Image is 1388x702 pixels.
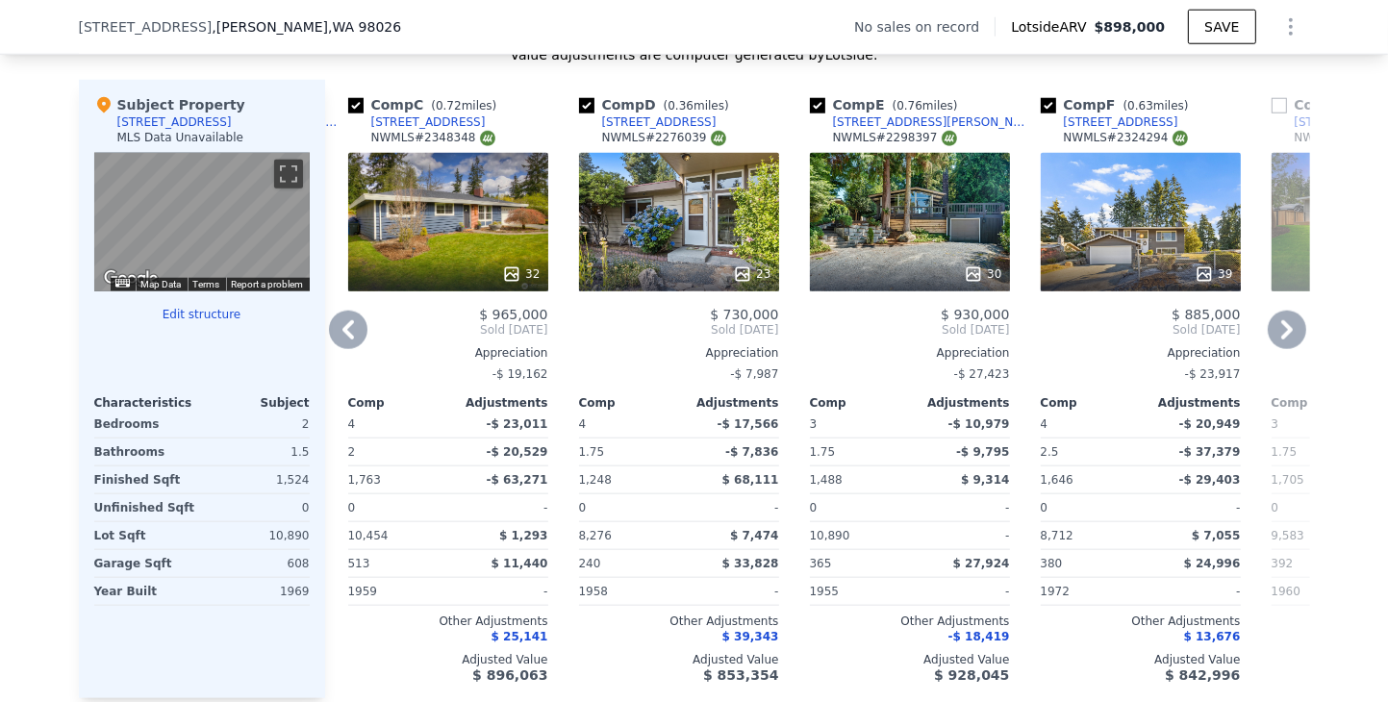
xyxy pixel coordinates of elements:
[579,557,601,570] span: 240
[730,367,778,381] span: -$ 7,987
[1272,395,1372,411] div: Comp
[833,114,1033,130] div: [STREET_ADDRESS][PERSON_NAME]
[885,99,966,113] span: ( miles)
[953,557,1010,570] span: $ 27,924
[94,307,310,322] button: Edit structure
[193,279,220,289] a: Terms (opens in new tab)
[348,114,486,130] a: [STREET_ADDRESS]
[810,578,906,605] div: 1955
[274,160,303,188] button: Toggle fullscreen view
[117,114,232,130] div: [STREET_ADDRESS]
[910,395,1010,411] div: Adjustments
[348,473,381,487] span: 1,763
[810,529,850,542] span: 10,890
[492,367,548,381] span: -$ 19,162
[348,529,389,542] span: 10,454
[1041,473,1073,487] span: 1,646
[961,473,1009,487] span: $ 9,314
[810,395,910,411] div: Comp
[679,395,779,411] div: Adjustments
[914,578,1010,605] div: -
[1041,578,1137,605] div: 1972
[579,95,737,114] div: Comp D
[452,578,548,605] div: -
[1165,667,1240,683] span: $ 842,996
[722,557,779,570] span: $ 33,828
[472,667,547,683] span: $ 896,063
[1041,439,1137,465] div: 2.5
[371,114,486,130] div: [STREET_ADDRESS]
[452,494,548,521] div: -
[656,99,737,113] span: ( miles)
[683,494,779,521] div: -
[94,550,198,577] div: Garage Sqft
[436,99,462,113] span: 0.72
[1041,652,1241,667] div: Adjusted Value
[810,473,843,487] span: 1,488
[810,501,818,514] span: 0
[348,501,356,514] span: 0
[141,278,182,291] button: Map Data
[206,411,310,438] div: 2
[99,266,163,291] a: Open this area in Google Maps (opens a new window)
[810,322,1010,338] span: Sold [DATE]
[948,630,1010,643] span: -$ 18,419
[1064,130,1188,146] div: NWMLS # 2324294
[1145,494,1241,521] div: -
[423,99,504,113] span: ( miles)
[810,557,832,570] span: 365
[348,95,505,114] div: Comp C
[722,473,779,487] span: $ 68,111
[711,131,726,146] img: NWMLS Logo
[579,652,779,667] div: Adjusted Value
[1272,473,1304,487] span: 1,705
[941,307,1009,322] span: $ 930,000
[810,114,1033,130] a: [STREET_ADDRESS][PERSON_NAME]
[1064,114,1178,130] div: [STREET_ADDRESS]
[948,417,1010,431] span: -$ 10,979
[1179,473,1241,487] span: -$ 29,403
[896,99,922,113] span: 0.76
[579,529,612,542] span: 8,276
[479,307,547,322] span: $ 965,000
[579,614,779,629] div: Other Adjustments
[934,667,1009,683] span: $ 928,045
[94,578,198,605] div: Year Built
[1041,95,1197,114] div: Comp F
[206,578,310,605] div: 1969
[202,395,310,411] div: Subject
[810,614,1010,629] div: Other Adjustments
[487,445,548,459] span: -$ 20,529
[1011,17,1094,37] span: Lotside ARV
[579,578,675,605] div: 1958
[94,439,198,465] div: Bathrooms
[1272,8,1310,46] button: Show Options
[1127,99,1153,113] span: 0.63
[1179,417,1241,431] span: -$ 20,949
[348,614,548,629] div: Other Adjustments
[1195,264,1232,284] div: 39
[579,345,779,361] div: Appreciation
[94,395,202,411] div: Characteristics
[94,494,198,521] div: Unfinished Sqft
[718,417,779,431] span: -$ 17,566
[1095,19,1166,35] span: $898,000
[1041,345,1241,361] div: Appreciation
[1041,529,1073,542] span: 8,712
[833,130,957,146] div: NWMLS # 2298397
[502,264,540,284] div: 32
[487,417,548,431] span: -$ 23,011
[1041,557,1063,570] span: 380
[348,395,448,411] div: Comp
[79,45,1310,64] div: Value adjustments are computer generated by Lotside .
[94,153,310,291] div: Street View
[328,19,401,35] span: , WA 98026
[1041,395,1141,411] div: Comp
[810,652,1010,667] div: Adjusted Value
[206,494,310,521] div: 0
[1116,99,1197,113] span: ( miles)
[579,322,779,338] span: Sold [DATE]
[1179,445,1241,459] span: -$ 37,379
[579,417,587,431] span: 4
[79,17,213,37] span: [STREET_ADDRESS]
